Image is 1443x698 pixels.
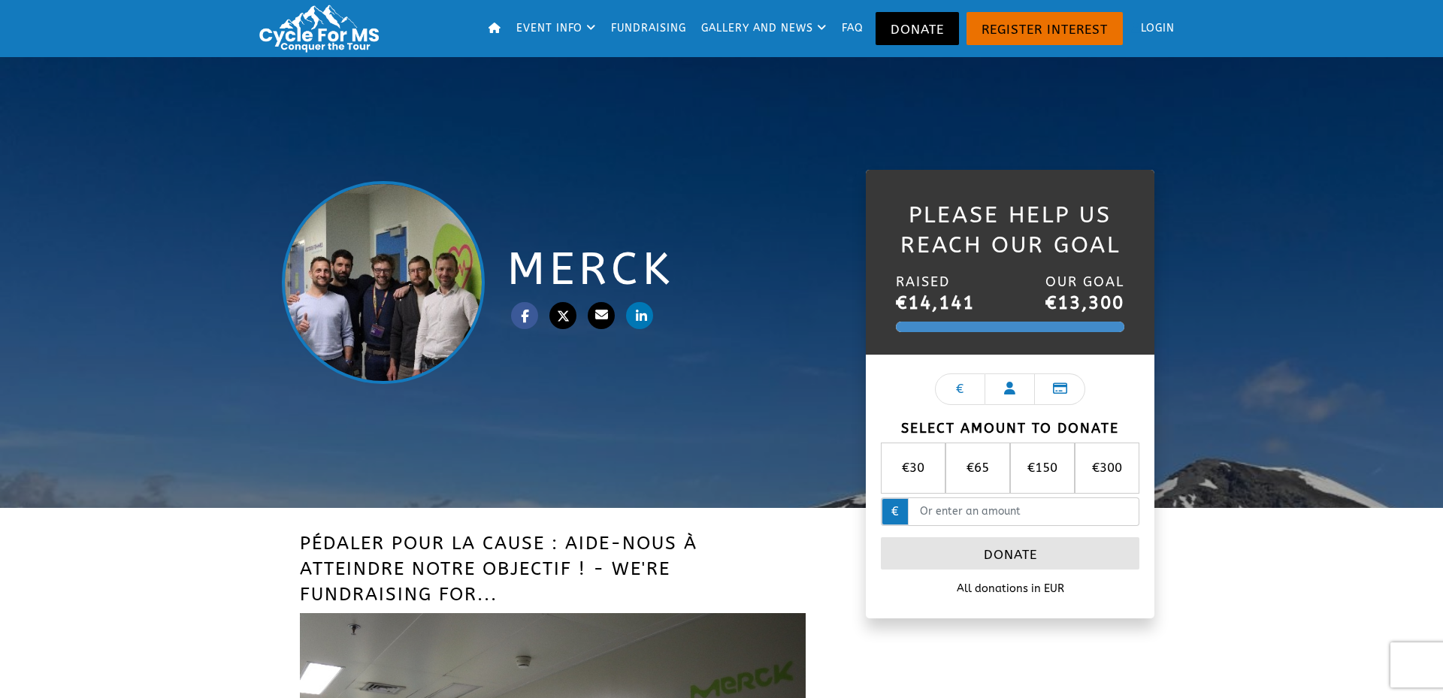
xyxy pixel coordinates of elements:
[909,497,1139,526] input: Or enter an amount
[901,420,1119,437] strong: Select amount to donate
[1053,382,1067,394] i: Payment details
[507,243,861,296] h1: Merck
[1045,273,1124,291] h4: Our Goal
[935,373,985,405] a: Choose amount
[876,12,959,45] a: Donate
[300,530,806,607] h3: Pédaler pour la cause : aide-nous à atteindre notre objectif ! - We're fundraising for...
[896,200,1124,260] h2: Please Help Us Reach Our Goal
[253,3,391,54] img: Cycle for MS: Conquer the Tour
[881,497,909,526] span: €
[1127,4,1181,53] a: Login
[967,12,1123,45] a: Register Interest
[1035,373,1085,405] a: Payment details
[985,373,1036,405] a: Personal details
[896,273,975,291] h4: Raised
[896,292,975,313] strong: €14,141
[1004,382,1015,394] i: Personal details
[881,581,1139,597] p: All donations in EUR
[881,537,1139,570] a: Donate
[1045,292,1124,313] strong: €13,300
